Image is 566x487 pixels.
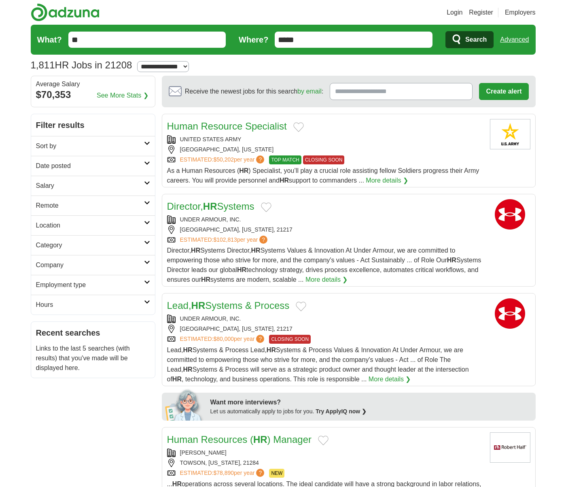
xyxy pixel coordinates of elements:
span: ? [259,236,267,244]
button: Create alert [479,83,528,100]
strong: HR [447,257,456,264]
a: Employers [505,8,536,17]
strong: HR [191,300,206,311]
h2: Recent searches [36,327,150,339]
span: Lead, Systems & Process Lead, Systems & Process Values & Innovation At Under Armour, we are commi... [167,347,469,383]
div: Average Salary [36,81,150,87]
a: UNITED STATES ARMY [180,136,242,142]
div: [GEOGRAPHIC_DATA], [US_STATE], 21217 [167,225,483,234]
strong: HR [280,177,289,184]
span: Search [465,32,487,48]
a: by email [297,88,322,95]
img: Under Armour logo [490,199,530,230]
label: Where? [239,34,268,46]
a: Register [469,8,493,17]
h2: Remote [36,201,144,211]
div: $70,353 [36,87,150,102]
a: Hours [31,295,155,315]
img: apply-iq-scientist.png [165,388,204,421]
img: Robert Half logo [490,432,530,463]
a: Remote [31,196,155,215]
button: Add to favorite jobs [318,436,329,445]
button: Add to favorite jobs [296,302,306,311]
strong: HR [251,247,261,254]
a: ESTIMATED:$50,202per year? [180,155,266,164]
div: Want more interviews? [210,398,531,407]
button: Add to favorite jobs [261,202,271,212]
span: Director, Systems Director, Systems Values & Innovation At Under Armour, we are committed to empo... [167,247,481,283]
strong: HR [201,276,210,283]
h2: Filter results [31,114,155,136]
h2: Employment type [36,280,144,290]
a: Try ApplyIQ now ❯ [316,408,367,415]
a: More details ❯ [305,275,348,285]
span: $80,000 [213,336,234,342]
span: ? [256,155,264,164]
a: Company [31,255,155,275]
span: NEW [269,469,284,478]
a: ESTIMATED:$80,000per year? [180,335,266,344]
span: CLOSING SOON [269,335,311,344]
span: $102,813 [213,236,237,243]
a: More details ❯ [369,374,411,384]
h2: Hours [36,300,144,310]
img: Adzuna logo [31,3,100,21]
a: Human Resource Specialist [167,121,287,132]
div: Let us automatically apply to jobs for you. [210,407,531,416]
p: Links to the last 5 searches (with results) that you've made will be displayed here. [36,344,150,373]
h2: Company [36,260,144,270]
h2: Location [36,221,144,230]
a: See More Stats ❯ [97,91,148,100]
span: TOP MATCH [269,155,301,164]
a: More details ❯ [366,176,408,185]
strong: HR [183,347,193,353]
img: United States Army logo [490,119,530,149]
div: [GEOGRAPHIC_DATA], [US_STATE], 21217 [167,325,483,333]
a: Date posted [31,156,155,176]
a: Sort by [31,136,155,156]
strong: HR [253,434,267,445]
a: UNDER ARMOUR, INC. [180,216,241,223]
strong: HR [172,376,182,383]
strong: HR [203,201,217,212]
a: [PERSON_NAME] [180,449,227,456]
div: [GEOGRAPHIC_DATA], [US_STATE] [167,145,483,154]
button: Add to favorite jobs [293,122,304,132]
img: Under Armour logo [490,298,530,329]
strong: HR [237,266,246,273]
strong: HR [191,247,200,254]
a: ESTIMATED:$102,813per year? [180,236,269,244]
a: Lead,HRSystems & Process [167,300,290,311]
h2: Category [36,240,144,250]
span: As a Human Resources ( ) Specialist, you’ll play a crucial role assisting fellow Soldiers progres... [167,167,479,184]
span: ? [256,469,264,477]
strong: HR [267,347,276,353]
strong: HR [239,167,248,174]
strong: HR [183,366,193,373]
span: Receive the newest jobs for this search : [185,87,323,96]
a: Employment type [31,275,155,295]
h1: HR Jobs in 21208 [31,60,132,70]
label: What? [37,34,62,46]
a: Advanced [500,32,529,48]
a: Login [447,8,462,17]
a: UNDER ARMOUR, INC. [180,315,241,322]
a: Location [31,215,155,235]
span: $50,202 [213,156,234,163]
span: CLOSING SOON [303,155,345,164]
div: TOWSON, [US_STATE], 21284 [167,459,483,467]
a: Salary [31,176,155,196]
a: ESTIMATED:$78,890per year? [180,469,266,478]
span: $78,890 [213,470,234,476]
a: Human Resources (HR) Manager [167,434,312,445]
button: Search [445,31,494,48]
h2: Salary [36,181,144,191]
span: 1,811 [31,58,55,72]
a: Director,HRSystems [167,201,254,212]
a: Category [31,235,155,255]
span: ? [256,335,264,343]
h2: Sort by [36,141,144,151]
h2: Date posted [36,161,144,171]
